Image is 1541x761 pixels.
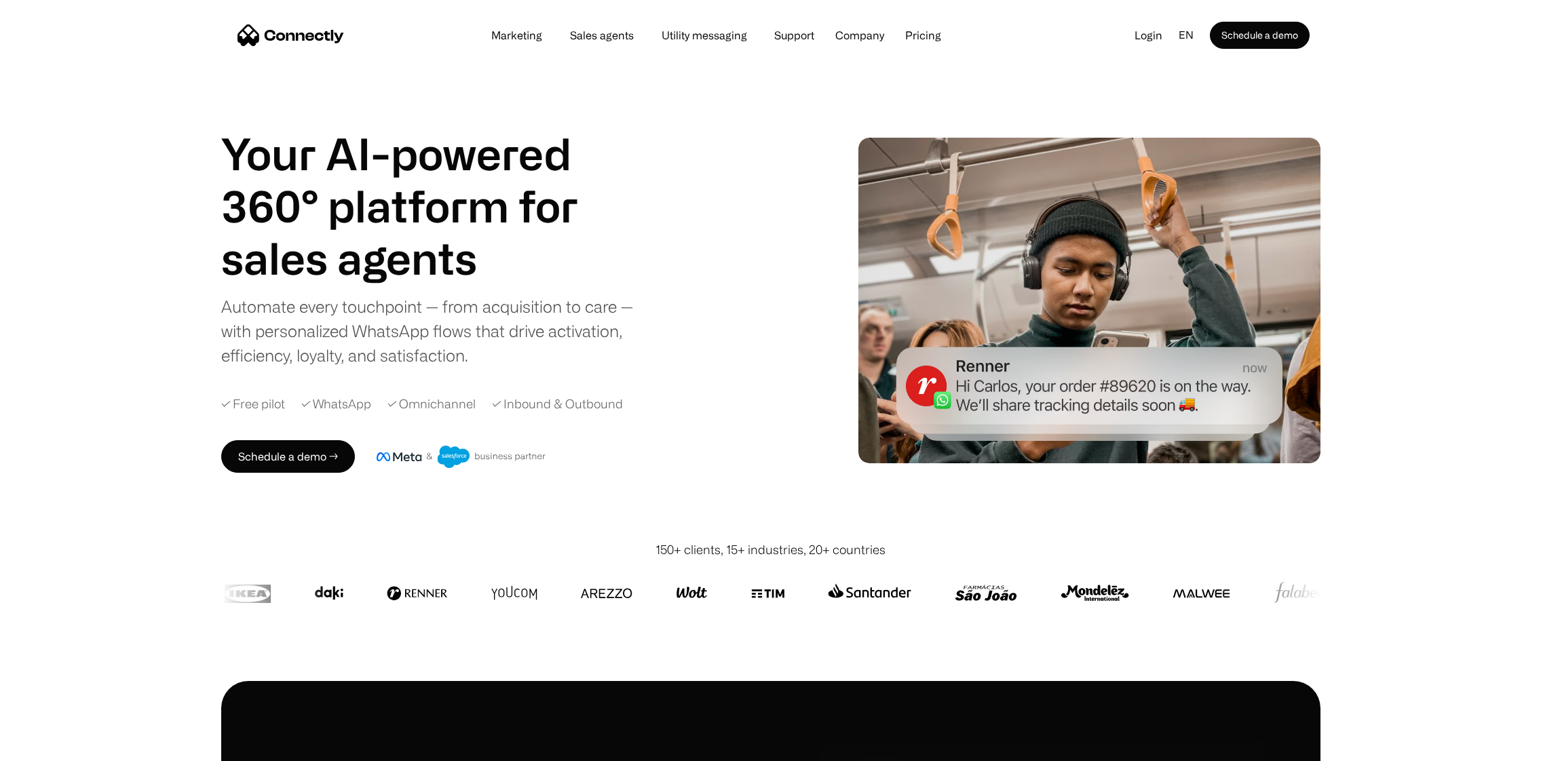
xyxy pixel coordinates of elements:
a: home [237,25,344,45]
ul: Language list [27,737,81,756]
div: Company [835,26,884,45]
a: Schedule a demo → [221,440,355,473]
a: Utility messaging [651,30,758,41]
div: ✓ WhatsApp [301,395,371,413]
a: Support [763,30,825,41]
div: en [1179,25,1194,45]
a: Pricing [894,30,952,41]
div: ✓ Inbound & Outbound [492,395,623,413]
div: 1 of 4 [221,232,628,284]
div: carousel [221,232,628,284]
a: Marketing [480,30,553,41]
h1: sales agents [221,232,628,284]
div: 150+ clients, 15+ industries, 20+ countries [655,541,886,559]
a: Schedule a demo [1210,22,1310,49]
div: en [1173,25,1210,45]
div: Automate every touchpoint — from acquisition to care — with personalized WhatsApp flows that driv... [221,294,649,368]
div: ✓ Omnichannel [387,395,476,413]
img: Meta and Salesforce business partner badge. [377,446,546,469]
aside: Language selected: English [14,736,81,756]
div: Company [831,26,888,45]
h1: Your AI-powered 360° platform for [221,128,628,232]
a: Sales agents [559,30,645,41]
a: Login [1124,25,1173,45]
div: ✓ Free pilot [221,395,285,413]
